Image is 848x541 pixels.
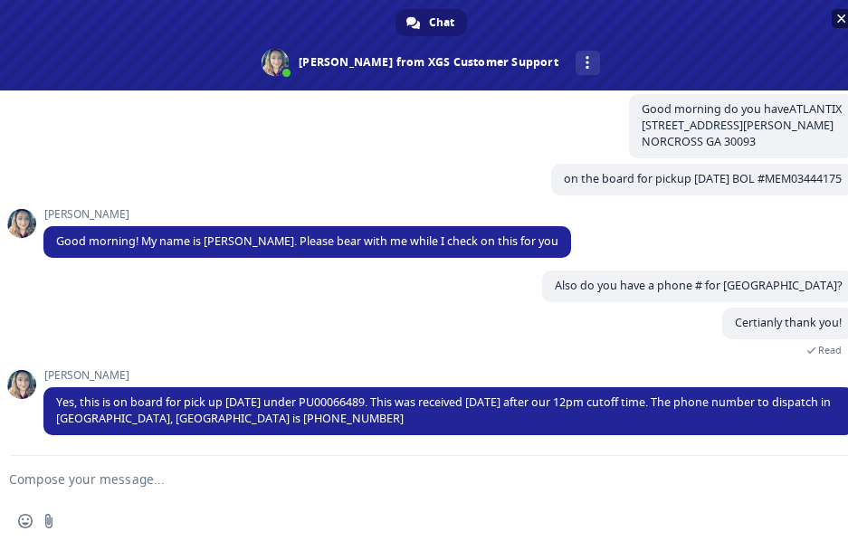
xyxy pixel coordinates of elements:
[331,76,408,90] span: Phone number
[56,394,831,426] span: Yes, this is on board for pick up [DATE] under PU00066489. This was received [DATE] after our 12p...
[395,9,467,36] div: Chat
[564,171,842,186] span: on the board for pickup [DATE] BOL #MEM03444175
[42,514,56,528] span: Send a file
[555,278,842,293] span: Also do you have a phone # for [GEOGRAPHIC_DATA]?
[642,101,842,149] span: Good morning do you haveATLANTIX [STREET_ADDRESS][PERSON_NAME] NORCROSS GA 30093
[331,2,386,15] span: Last name
[56,233,558,249] span: Good morning! My name is [PERSON_NAME]. Please bear with me while I check on this for you
[9,471,795,488] textarea: Compose your message...
[336,203,348,214] input: Contact by Phone
[43,208,571,221] span: [PERSON_NAME]
[336,178,348,190] input: Contact by Email
[18,514,33,528] span: Insert an emoji
[818,344,842,356] span: Read
[735,315,842,330] span: Certianly thank you!
[429,9,454,36] span: Chat
[352,204,445,217] span: Contact by Phone
[576,51,600,75] div: More channels
[352,179,441,193] span: Contact by Email
[331,150,433,164] span: Contact Preference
